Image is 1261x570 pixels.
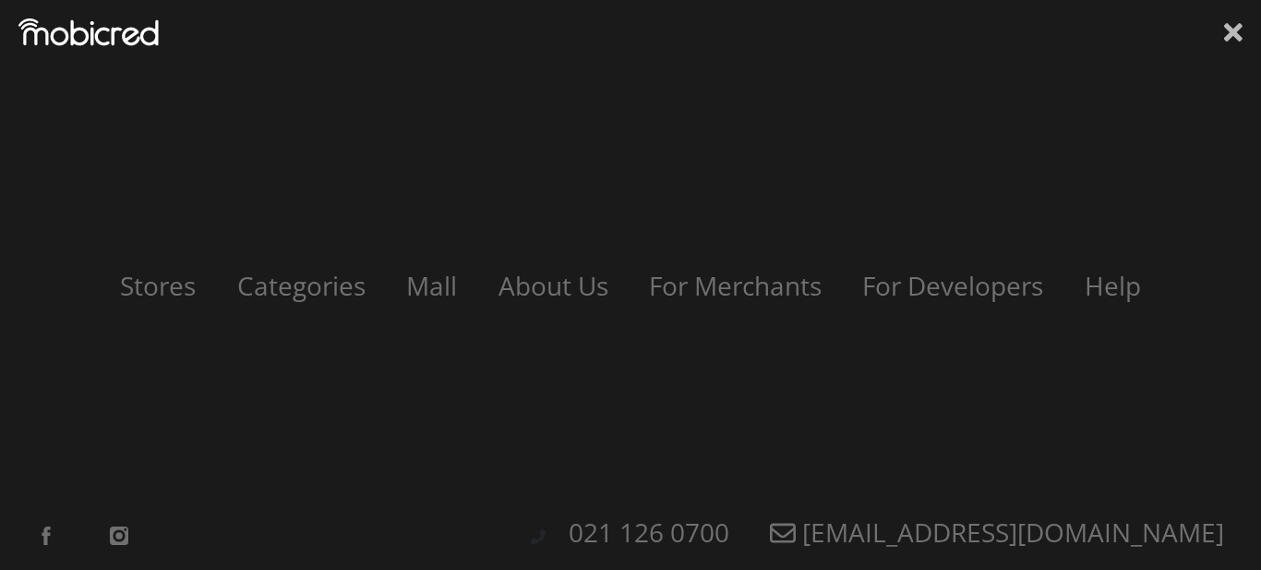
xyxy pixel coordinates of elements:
[751,515,1243,550] a: [EMAIL_ADDRESS][DOMAIN_NAME]
[480,268,627,303] a: About Us
[219,268,384,303] a: Categories
[102,268,214,303] a: Stores
[630,268,840,303] a: For Merchants
[388,268,475,303] a: Mall
[18,18,159,46] img: Mobicred
[844,268,1062,303] a: For Developers
[1066,268,1159,303] a: Help
[550,515,748,550] a: 021 126 0700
